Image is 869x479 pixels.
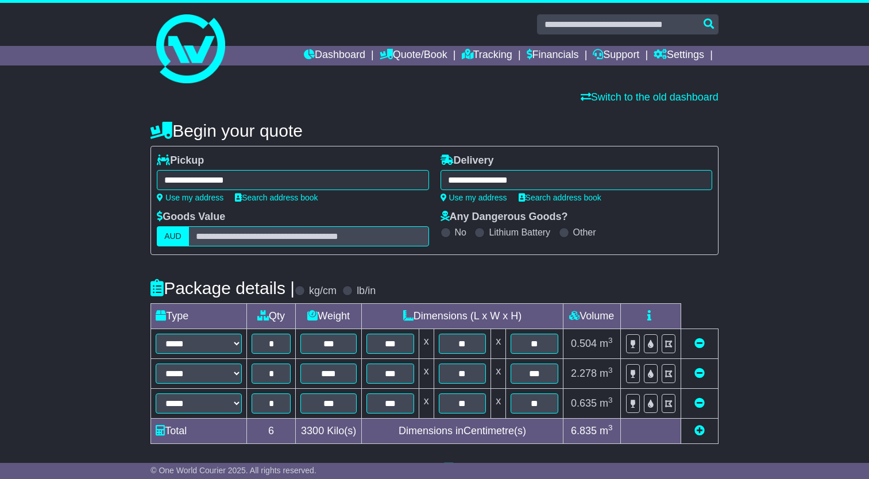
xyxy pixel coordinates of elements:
label: Delivery [441,154,494,167]
label: kg/cm [309,285,337,298]
td: Qty [247,304,296,329]
td: Dimensions in Centimetre(s) [362,419,563,444]
a: Use my address [441,193,507,202]
label: lb/in [357,285,376,298]
span: m [600,397,613,409]
a: Add new item [694,425,705,436]
span: 0.504 [571,338,597,349]
label: Any Dangerous Goods? [441,211,568,223]
td: 6 [247,419,296,444]
label: AUD [157,226,189,246]
a: Quote/Book [380,46,447,65]
td: Dimensions (L x W x H) [362,304,563,329]
span: 0.635 [571,397,597,409]
a: Financials [527,46,579,65]
a: Search address book [235,193,318,202]
td: Weight [296,304,362,329]
a: Remove this item [694,368,705,379]
td: x [419,359,434,389]
span: © One World Courier 2025. All rights reserved. [150,466,316,475]
a: Remove this item [694,397,705,409]
span: 3300 [301,425,324,436]
label: Pickup [157,154,204,167]
a: Switch to the old dashboard [581,91,719,103]
td: x [491,389,506,419]
sup: 3 [608,396,613,404]
td: x [419,329,434,359]
span: m [600,338,613,349]
span: 2.278 [571,368,597,379]
sup: 3 [608,366,613,374]
td: Total [151,419,247,444]
a: Search address book [519,193,601,202]
td: Kilo(s) [296,419,362,444]
label: Other [573,227,596,238]
a: Dashboard [304,46,365,65]
a: Tracking [462,46,512,65]
sup: 3 [608,423,613,432]
td: x [491,359,506,389]
a: Use my address [157,193,223,202]
label: Lithium Battery [489,227,550,238]
td: x [491,329,506,359]
a: Support [593,46,639,65]
span: m [600,368,613,379]
td: Volume [563,304,620,329]
h4: Package details | [150,279,295,298]
span: m [600,425,613,436]
h4: Begin your quote [150,121,719,140]
label: No [455,227,466,238]
a: Settings [654,46,704,65]
sup: 3 [608,336,613,345]
a: Remove this item [694,338,705,349]
td: x [419,389,434,419]
span: 6.835 [571,425,597,436]
td: Type [151,304,247,329]
label: Goods Value [157,211,225,223]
